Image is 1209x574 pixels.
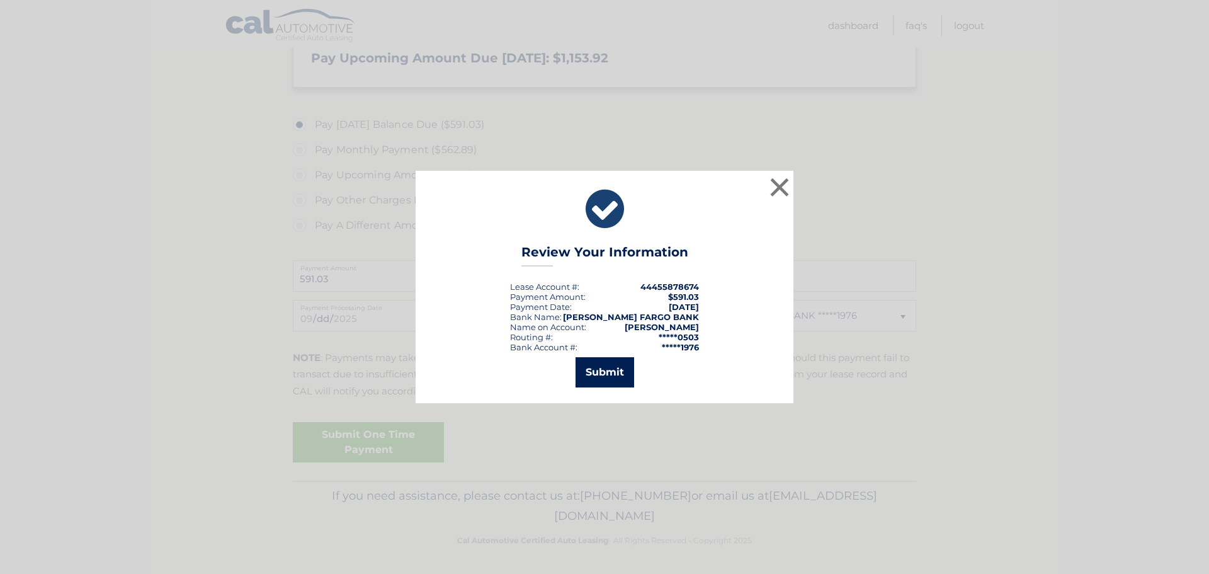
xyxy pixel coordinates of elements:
strong: [PERSON_NAME] FARGO BANK [563,312,699,322]
span: Payment Date [510,302,570,312]
div: Lease Account #: [510,282,579,292]
strong: 44455878674 [640,282,699,292]
span: $591.03 [668,292,699,302]
strong: [PERSON_NAME] [625,322,699,332]
div: Routing #: [510,332,553,342]
div: Payment Amount: [510,292,586,302]
h3: Review Your Information [521,244,688,267]
div: Bank Name: [510,312,562,322]
button: × [767,175,792,200]
div: Name on Account: [510,322,586,332]
div: : [510,302,572,312]
button: Submit [576,357,634,387]
span: [DATE] [669,302,699,312]
div: Bank Account #: [510,342,577,352]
